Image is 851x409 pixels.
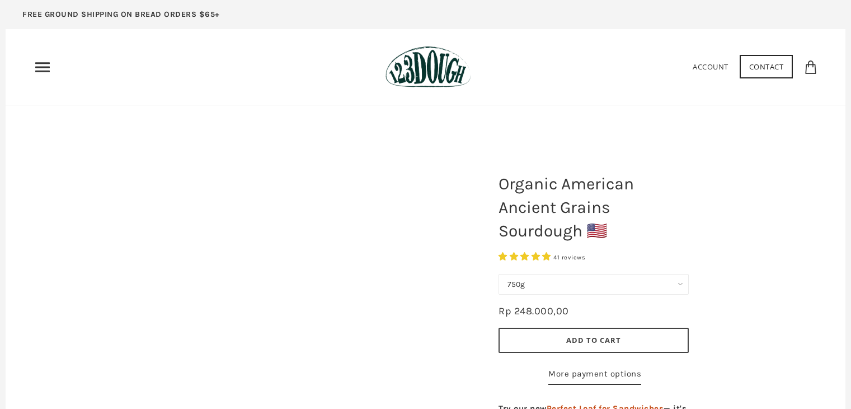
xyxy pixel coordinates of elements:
button: Add to Cart [499,328,689,353]
a: Contact [740,55,793,78]
nav: Primary [34,58,51,76]
div: Rp 248.000,00 [499,303,569,319]
span: 4.93 stars [499,252,553,262]
p: FREE GROUND SHIPPING ON BREAD ORDERS $65+ [22,8,220,21]
a: FREE GROUND SHIPPING ON BREAD ORDERS $65+ [6,6,237,29]
span: Add to Cart [566,335,621,345]
a: Account [693,62,728,72]
h1: Organic American Ancient Grains Sourdough 🇺🇸 [490,166,697,248]
span: 41 reviews [553,254,585,261]
a: More payment options [548,367,641,385]
img: 123Dough Bakery [385,46,471,88]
